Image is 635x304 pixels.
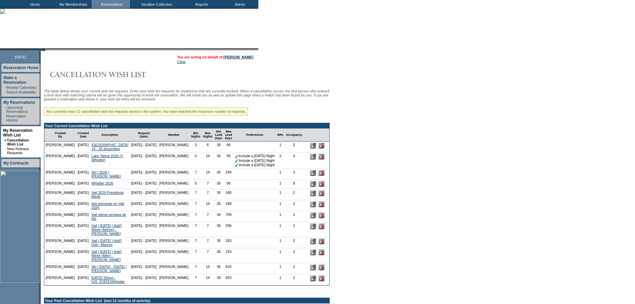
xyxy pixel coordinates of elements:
[76,180,90,189] td: [DATE]
[6,85,36,89] a: Browse Calendars
[319,224,324,229] input: Delete this Request
[158,237,190,248] td: [PERSON_NAME]
[190,169,202,180] td: 7
[224,141,234,153] td: 90
[214,263,224,274] td: 30
[158,141,190,153] td: [PERSON_NAME]
[285,189,304,200] td: 2
[6,90,36,94] a: Search Availability
[276,211,285,222] td: 1
[224,153,234,169] td: 90
[319,181,324,187] input: Delete this Request
[190,211,202,222] td: 7
[3,75,26,85] a: Make a Reservation
[91,170,121,178] a: Ski | 2026 | [PERSON_NAME]
[310,250,316,255] input: Edit this Request
[158,248,190,263] td: [PERSON_NAME]
[44,298,329,303] td: Your Past Cancellation Wish List (last 12 months of activity)
[131,181,157,185] nobr: [DATE] - [DATE]
[76,153,90,169] td: [DATE]
[44,169,76,180] td: [PERSON_NAME]
[44,68,177,81] img: Cancellation Wish List
[7,147,29,155] a: New Release Requests
[285,200,304,211] td: 2
[131,265,157,269] nobr: [DATE] - [DATE]
[5,85,6,89] td: ·
[285,263,304,274] td: 2
[131,276,157,280] nobr: [DATE] - [DATE]
[91,202,124,210] a: dos semanas en Vail 2026
[285,153,304,169] td: 4
[224,263,234,274] td: 633
[45,48,46,51] img: blank.gif
[44,211,76,222] td: [PERSON_NAME]
[235,163,239,167] img: chkSmaller.gif
[319,213,324,218] input: Delete this Request
[214,189,224,200] td: 30
[276,128,285,141] td: BRs
[131,213,157,217] nobr: [DATE] - [DATE]
[224,169,234,180] td: 269
[91,154,123,162] a: Lake Tahoe 2026 (Y Whistler)
[190,222,202,237] td: 7
[276,180,285,189] td: 1
[76,169,90,180] td: [DATE]
[224,189,234,200] td: 180
[276,169,285,180] td: 1
[224,222,234,237] td: 296
[214,237,224,248] td: 30
[285,128,304,141] td: Occupancy
[214,153,224,169] td: 30
[190,141,202,153] td: 3
[76,248,90,263] td: [DATE]
[276,237,285,248] td: 1
[131,202,157,206] nobr: [DATE] - [DATE]
[76,263,90,274] td: [DATE]
[285,169,304,180] td: 2
[91,250,122,262] a: Vail | [DATE] | Add'l Week (After) - [PERSON_NAME]
[224,200,234,211] td: 180
[202,274,214,285] td: 14
[76,128,90,141] td: Created Date
[285,211,304,222] td: 2
[91,276,125,284] a: [DATE] Skiing - [US_STATE]/Whistler
[130,128,158,141] td: Request Dates
[285,248,304,263] td: 2
[190,189,202,200] td: 7
[158,128,190,141] td: Member
[158,211,190,222] td: [PERSON_NAME]
[214,200,224,211] td: 30
[285,237,304,248] td: 2
[319,154,324,160] input: Delete this Request
[3,65,38,70] a: Reservation Home
[310,213,316,218] input: Edit this Request
[4,147,6,155] td: ·
[131,191,157,195] nobr: [DATE] - [DATE]
[5,105,6,113] td: ·
[235,159,239,163] img: chkSmaller.gif
[158,222,190,237] td: [PERSON_NAME]
[131,224,157,228] nobr: [DATE] - [DATE]
[76,211,90,222] td: [DATE]
[3,100,35,105] a: My Reservations
[202,237,214,248] td: 7
[235,154,275,158] nobr: Include a [DATE] Night
[190,128,202,141] td: Min Nights
[310,202,316,207] input: Edit this Request
[319,143,324,148] input: Delete this Request
[131,250,157,254] nobr: [DATE] - [DATE]
[214,211,224,222] td: 30
[6,114,26,122] a: Reservation History
[190,263,202,274] td: 7
[131,239,157,243] nobr: [DATE] - [DATE]
[15,55,26,59] span: [DATE]
[233,128,276,141] td: Preferences
[202,200,214,211] td: 14
[319,265,324,270] input: Delete this Request
[44,153,76,169] td: [PERSON_NAME]
[44,263,76,274] td: [PERSON_NAME]
[214,180,224,189] td: 30
[202,180,214,189] td: 7
[214,222,224,237] td: 30
[44,107,248,115] div: You currently have 12 cancellation wish list requests stored in the system. You have reached the ...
